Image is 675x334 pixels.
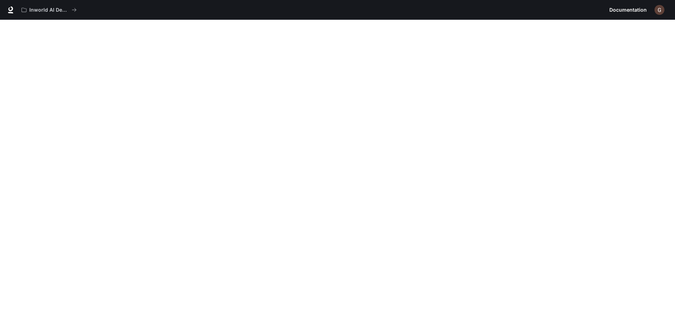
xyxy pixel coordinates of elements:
[655,5,664,15] img: User avatar
[18,3,80,17] button: All workspaces
[609,6,647,14] span: Documentation
[607,3,650,17] a: Documentation
[652,3,667,17] button: User avatar
[29,7,69,13] p: Inworld AI Demos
